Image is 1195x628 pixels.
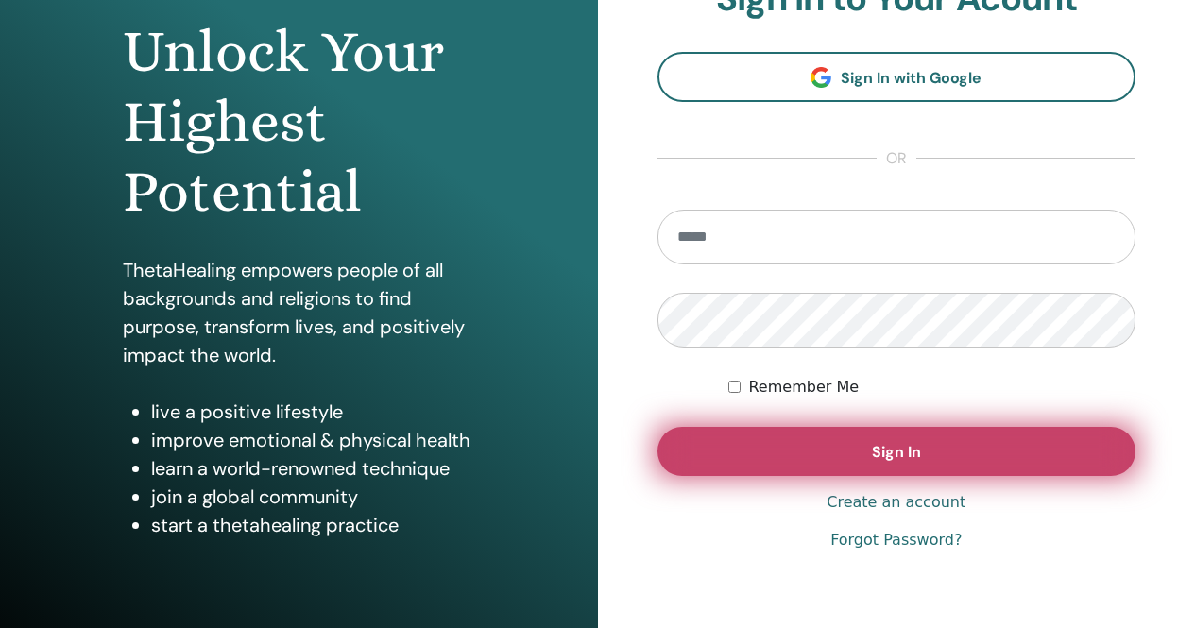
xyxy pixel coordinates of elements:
[151,483,474,511] li: join a global community
[123,256,474,369] p: ThetaHealing empowers people of all backgrounds and religions to find purpose, transform lives, a...
[830,529,962,552] a: Forgot Password?
[728,376,1135,399] div: Keep me authenticated indefinitely or until I manually logout
[657,52,1136,102] a: Sign In with Google
[151,426,474,454] li: improve emotional & physical health
[841,68,982,88] span: Sign In with Google
[151,398,474,426] li: live a positive lifestyle
[123,17,474,228] h1: Unlock Your Highest Potential
[827,491,965,514] a: Create an account
[151,454,474,483] li: learn a world-renowned technique
[657,427,1136,476] button: Sign In
[877,147,916,170] span: or
[872,442,921,462] span: Sign In
[748,376,859,399] label: Remember Me
[151,511,474,539] li: start a thetahealing practice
